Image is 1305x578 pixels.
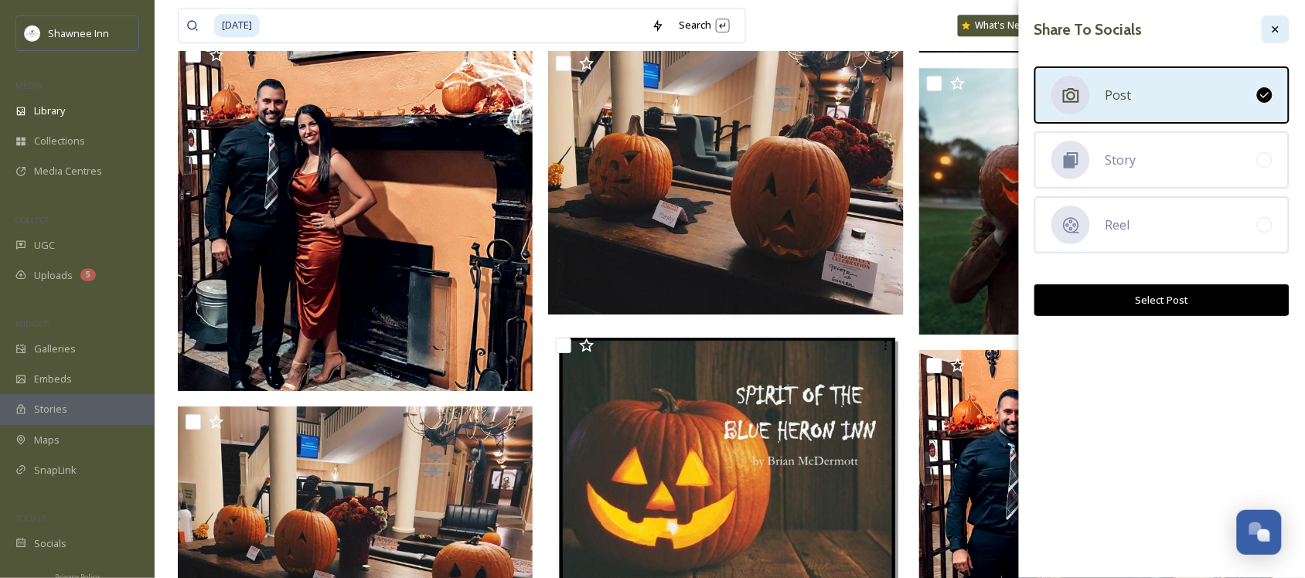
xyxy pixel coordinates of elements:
[34,134,85,148] span: Collections
[15,512,46,524] span: SOCIALS
[1106,86,1132,104] span: Post
[34,402,67,416] span: Stories
[919,68,1275,335] img: AF0BE697-E53B-436B-A34E-9AD208898D99-4ADE85F5-7574-4214-A27C-CDC686608D69.JPG
[48,26,109,40] span: Shawnee Inn
[958,15,1035,36] a: What's New
[34,536,66,551] span: Socials
[15,80,43,91] span: MEDIA
[1034,19,1143,41] h3: Share To Socials
[1106,151,1136,169] span: Story
[178,39,533,391] img: b69179fe-4cc1-972a-476a-9f4c564c803e.jpg
[672,10,738,40] div: Search
[1237,510,1282,555] button: Open Chat
[1106,216,1130,234] span: Reel
[34,164,102,178] span: Media Centres
[34,104,65,118] span: Library
[15,318,51,329] span: WIDGETS
[15,214,49,226] span: COLLECT
[548,48,904,314] img: 3387FB40-CA84-4142-9303-8AFDCFD2661F-2014761E-799E-4533-9FF6-BDE9D863AB05 2.JPG
[34,433,60,447] span: Maps
[25,25,40,41] img: shawnee-300x300.jpg
[34,238,55,253] span: UGC
[34,463,77,478] span: SnapLink
[80,269,96,281] div: 5
[34,342,76,356] span: Galleries
[34,268,73,283] span: Uploads
[1034,284,1290,316] button: Select Post
[214,14,260,36] span: [DATE]
[34,372,72,386] span: Embeds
